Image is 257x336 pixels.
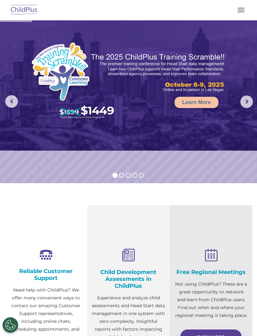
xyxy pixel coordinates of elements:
[175,97,218,108] a: Learn More
[9,3,39,18] img: ChildPlus by Procare Solutions
[9,268,82,282] h4: Reliable Customer Support
[3,317,18,333] button: Cookies Settings
[92,269,165,289] h4: Child Development Assessments in ChildPlus
[175,269,248,276] h4: Free Regional Meetings
[175,280,248,319] p: Not using ChildPlus? These are a great opportunity to network and learn from ChildPlus users. Fin...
